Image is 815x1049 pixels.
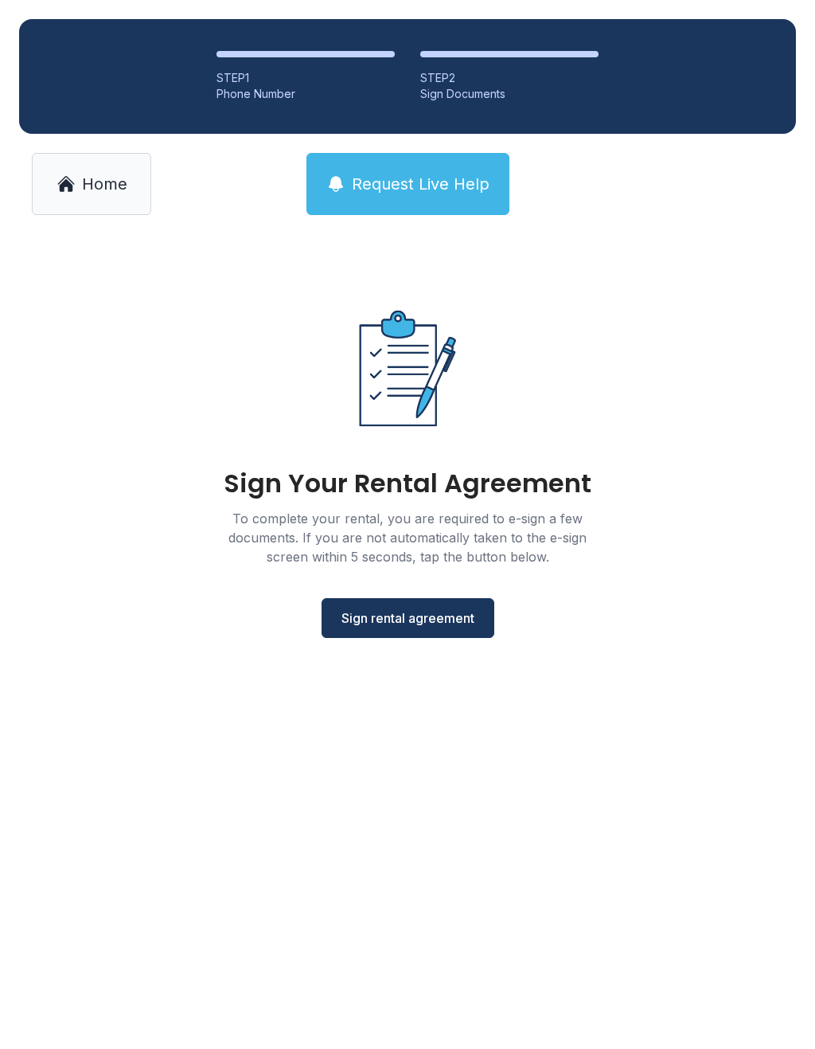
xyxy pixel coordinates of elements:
[325,285,490,452] img: Rental agreement document illustration
[82,173,127,195] span: Home
[420,86,599,102] div: Sign Documents
[352,173,489,195] span: Request Live Help
[341,609,474,628] span: Sign rental agreement
[420,70,599,86] div: STEP 2
[224,471,591,496] div: Sign Your Rental Agreement
[216,70,395,86] div: STEP 1
[216,86,395,102] div: Phone Number
[209,509,606,566] div: To complete your rental, you are required to e-sign a few documents. If you are not automatically...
